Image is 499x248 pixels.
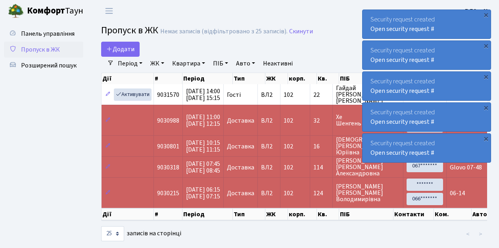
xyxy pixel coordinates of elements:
[482,11,490,19] div: ×
[182,208,233,220] th: Період
[169,57,208,70] a: Квартира
[27,4,65,17] b: Комфорт
[284,116,293,125] span: 102
[284,90,293,99] span: 102
[21,29,75,38] span: Панель управління
[370,117,434,126] a: Open security request #
[363,103,491,131] div: Security request created
[370,87,434,95] a: Open security request #
[157,116,179,125] span: 9030988
[284,142,293,151] span: 102
[265,73,288,84] th: ЖК
[336,85,400,104] span: Гайдай [PERSON_NAME] [PERSON_NAME]
[99,4,119,17] button: Переключити навігацію
[370,56,434,64] a: Open security request #
[284,189,293,198] span: 102
[465,7,489,15] b: ВЛ2 -. К.
[106,45,134,54] span: Додати
[482,135,490,142] div: ×
[101,23,158,37] span: Пропуск в ЖК
[339,73,393,84] th: ПІБ
[157,90,179,99] span: 9031570
[336,183,400,202] span: [PERSON_NAME] [PERSON_NAME] Володимирівна
[227,164,254,171] span: Доставка
[363,10,491,38] div: Security request created
[450,189,465,198] span: 06-14
[101,226,181,241] label: записів на сторінці
[261,92,277,98] span: ВЛ2
[288,208,317,220] th: корп.
[227,117,254,124] span: Доставка
[313,143,329,150] span: 16
[363,72,491,100] div: Security request created
[227,143,254,150] span: Доставка
[101,226,124,241] select: записів на сторінці
[102,73,154,84] th: Дії
[370,25,434,33] a: Open security request #
[313,164,329,171] span: 114
[227,92,241,98] span: Гості
[115,57,146,70] a: Період
[157,142,179,151] span: 9030801
[313,190,329,196] span: 124
[336,158,400,177] span: [PERSON_NAME] [PERSON_NAME] Александровна
[101,42,140,57] a: Додати
[8,3,24,19] img: logo.png
[261,164,277,171] span: ВЛ2
[27,4,83,18] span: Таун
[313,117,329,124] span: 32
[261,143,277,150] span: ВЛ2
[465,6,489,16] a: ВЛ2 -. К.
[363,41,491,69] div: Security request created
[370,148,434,157] a: Open security request #
[157,189,179,198] span: 9030215
[186,160,220,175] span: [DATE] 07:45 [DATE] 08:45
[482,42,490,50] div: ×
[114,88,152,101] a: Активувати
[233,57,258,70] a: Авто
[284,163,293,172] span: 102
[4,42,83,58] a: Пропуск в ЖК
[363,134,491,162] div: Security request created
[393,208,434,220] th: Контакти
[317,73,339,84] th: Кв.
[434,208,472,220] th: Ком.
[261,190,277,196] span: ВЛ2
[182,73,233,84] th: Період
[157,163,179,172] span: 9030318
[4,26,83,42] a: Панель управління
[154,73,182,84] th: #
[313,92,329,98] span: 22
[336,114,400,127] span: Хе Шенгень
[472,208,498,220] th: Авто
[288,73,317,84] th: корп.
[339,208,393,220] th: ПІБ
[233,73,265,84] th: Тип
[186,185,220,201] span: [DATE] 06:15 [DATE] 07:15
[186,113,220,128] span: [DATE] 11:00 [DATE] 12:15
[265,208,288,220] th: ЖК
[160,28,288,35] div: Немає записів (відфільтровано з 25 записів).
[21,61,77,70] span: Розширений пошук
[482,104,490,112] div: ×
[450,163,482,172] span: Glovo 07-48
[261,117,277,124] span: ВЛ2
[21,45,60,54] span: Пропуск в ЖК
[260,57,296,70] a: Неактивні
[289,28,313,35] a: Скинути
[186,87,220,102] span: [DATE] 14:00 [DATE] 15:15
[102,208,154,220] th: Дії
[336,136,400,156] span: [DEMOGRAPHIC_DATA] [PERSON_NAME] Юріївна
[186,138,220,154] span: [DATE] 10:15 [DATE] 11:15
[317,208,339,220] th: Кв.
[482,73,490,81] div: ×
[154,208,182,220] th: #
[210,57,231,70] a: ПІБ
[233,208,265,220] th: Тип
[147,57,167,70] a: ЖК
[4,58,83,73] a: Розширений пошук
[227,190,254,196] span: Доставка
